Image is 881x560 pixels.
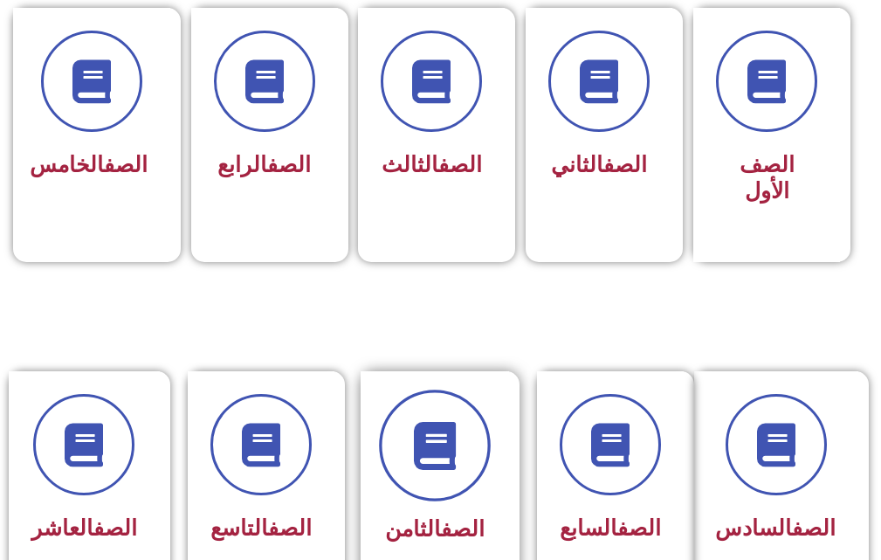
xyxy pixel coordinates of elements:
[617,515,661,541] a: الصف
[382,152,482,177] span: الثالث
[792,515,836,541] a: الصف
[551,152,647,177] span: الثاني
[438,152,482,177] a: الصف
[268,515,312,541] a: الصف
[441,516,485,542] a: الصف
[104,152,148,177] a: الصف
[31,515,137,541] span: العاشر
[93,515,137,541] a: الصف
[603,152,647,177] a: الصف
[210,515,312,541] span: التاسع
[715,515,836,541] span: السادس
[385,516,485,542] span: الثامن
[740,152,795,204] span: الصف الأول
[267,152,311,177] a: الصف
[30,152,148,177] span: الخامس
[217,152,311,177] span: الرابع
[560,515,661,541] span: السابع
